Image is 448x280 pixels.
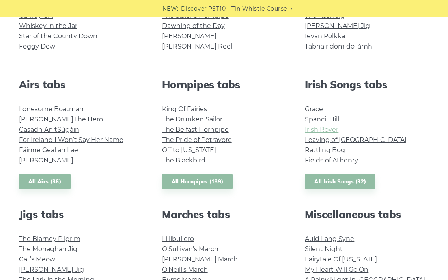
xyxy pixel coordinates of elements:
a: The Blarney Pilgrim [19,235,80,243]
a: All Hornpipes (139) [162,174,233,190]
a: Off to [US_STATE] [162,146,216,154]
a: The Drunken Sailor [162,116,222,123]
a: Fáinne Geal an Lae [19,146,78,154]
a: The Pride of Petravore [162,136,232,144]
a: Grace [305,105,323,113]
a: Dawning of the Day [162,22,225,30]
h2: Jigs tabs [19,208,143,220]
a: Fields of Athenry [305,157,358,164]
a: [PERSON_NAME] [19,157,73,164]
a: Lonesome Boatman [19,105,84,113]
a: [PERSON_NAME] March [162,256,238,263]
a: O’Neill’s March [162,266,208,273]
a: Whiskey in the Jar [19,22,77,30]
a: PST10 - Tin Whistle Course [208,4,287,13]
a: Foggy Dew [19,43,55,50]
a: All Irish Songs (32) [305,174,375,190]
a: Silent Night [305,245,343,253]
a: Galway Girl [19,12,53,19]
a: [PERSON_NAME] Reel [162,43,232,50]
span: Discover [181,4,207,13]
a: [PERSON_NAME] the Hero [19,116,103,123]
a: Ievan Polkka [305,32,345,40]
a: [PERSON_NAME] Jig [305,22,370,30]
a: Leaving of [GEOGRAPHIC_DATA] [305,136,407,144]
a: The Blackbird [162,157,205,164]
a: Cat’s Meow [19,256,55,263]
a: Auld Lang Syne [305,235,354,243]
a: For Ireland I Won’t Say Her Name [19,136,123,144]
a: O’Sullivan’s March [162,245,218,253]
a: King Of Fairies [162,105,207,113]
a: Tabhair dom do lámh [305,43,372,50]
a: [PERSON_NAME] Jig [19,266,84,273]
a: [PERSON_NAME] [162,32,217,40]
a: The Kesh Jig [305,12,345,19]
a: Irish Rover [305,126,338,133]
h2: Miscellaneous tabs [305,208,429,220]
h2: Marches tabs [162,208,286,220]
h2: Airs tabs [19,78,143,91]
a: Lillibullero [162,235,194,243]
h2: Hornpipes tabs [162,78,286,91]
span: NEW: [162,4,179,13]
a: My Heart Will Go On [305,266,368,273]
a: The Belfast Hornpipe [162,126,229,133]
a: The Monaghan Jig [19,245,77,253]
a: Casadh An tSúgáin [19,126,79,133]
a: Rattling Bog [305,146,345,154]
a: All Airs (36) [19,174,71,190]
h2: Irish Songs tabs [305,78,429,91]
a: Fairytale Of [US_STATE] [305,256,377,263]
a: Star of the County Down [19,32,97,40]
a: The Sailor’s Hornpipe [162,12,229,19]
a: Spancil Hill [305,116,339,123]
